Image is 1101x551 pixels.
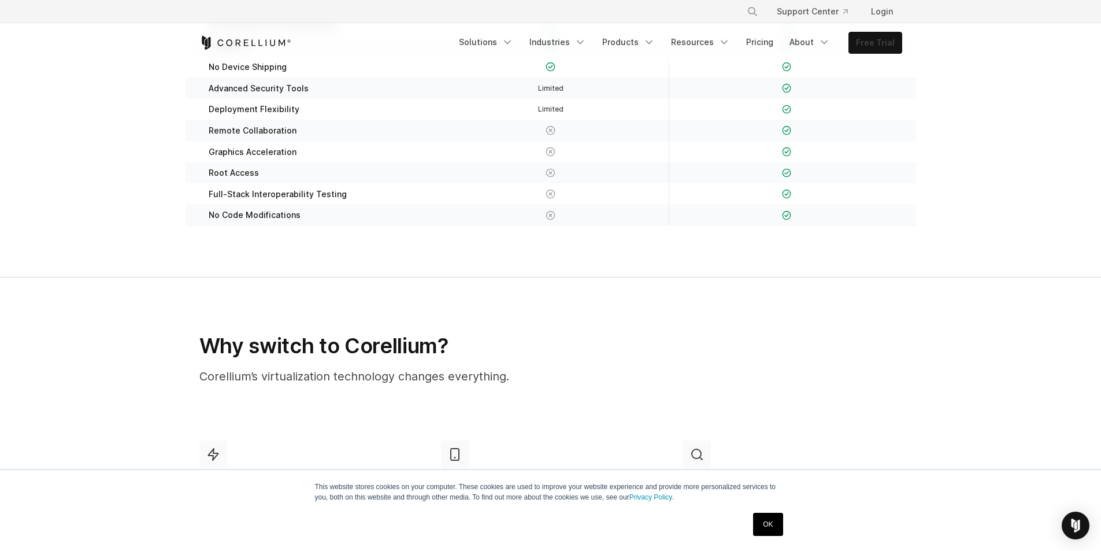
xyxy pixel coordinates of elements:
span: No Device Shipping [209,62,287,72]
img: X [546,189,555,199]
span: Remote Collaboration [209,125,296,136]
img: Checkmark [782,83,792,93]
h2: Why switch to Corellium? [199,333,660,358]
div: Open Intercom Messenger [1062,512,1089,539]
div: Navigation Menu [452,32,902,54]
img: X [546,147,555,157]
a: Pricing [739,32,780,53]
img: X [546,125,555,135]
img: Checkmark [782,210,792,220]
a: Support Center [768,1,857,22]
a: Products [595,32,662,53]
img: Checkmark [782,125,792,135]
span: Root Access [209,168,259,178]
img: X [546,168,555,178]
p: This website stores cookies on your computer. These cookies are used to improve your website expe... [315,482,787,502]
a: Corellium Home [199,36,291,50]
span: Full-Stack Interoperability Testing [209,189,347,199]
span: Deployment Flexibility [209,104,299,114]
a: Solutions [452,32,520,53]
a: Privacy Policy. [629,493,674,501]
div: Navigation Menu [733,1,902,22]
img: Checkmark [782,62,792,72]
p: Corellium’s virtualization technology changes everything. [199,368,660,385]
a: Industries [522,32,593,53]
a: Login [862,1,902,22]
img: Checkmark [782,105,792,114]
img: X [546,210,555,220]
span: Advanced Security Tools [209,83,309,94]
span: Limited [538,84,564,93]
span: Limited [538,105,564,113]
img: Checkmark [782,147,792,157]
img: Checkmark [546,62,555,72]
button: Search [742,1,763,22]
span: Graphics Acceleration [209,147,296,157]
a: About [783,32,837,53]
a: Resources [664,32,737,53]
a: Free Trial [849,32,902,53]
img: Checkmark [782,189,792,199]
a: OK [753,513,783,536]
img: Checkmark [782,168,792,178]
span: No Code Modifications [209,210,301,220]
